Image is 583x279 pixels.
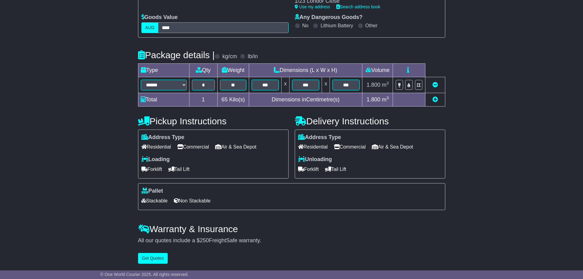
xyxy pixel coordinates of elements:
span: Stackable [141,196,168,205]
div: All our quotes include a $ FreightSafe warranty. [138,237,445,244]
sup: 3 [387,96,389,100]
span: 65 [222,96,228,103]
span: Commercial [177,142,209,152]
td: Qty [189,63,218,77]
label: kg/cm [222,53,237,60]
td: 1 [189,93,218,106]
a: Add new item [432,96,438,103]
h4: Delivery Instructions [295,116,445,126]
span: Residential [298,142,328,152]
span: m [382,96,389,103]
label: Loading [141,156,170,163]
label: Pallet [141,188,163,194]
h4: Package details | [138,50,215,60]
label: Unloading [298,156,332,163]
span: Air & Sea Depot [372,142,413,152]
label: Other [365,23,378,28]
td: x [281,77,289,93]
td: Volume [362,63,393,77]
td: Type [138,63,189,77]
td: Kilo(s) [218,93,249,106]
td: Weight [218,63,249,77]
span: Forklift [141,164,162,174]
a: Search address book [336,4,380,9]
label: Address Type [298,134,341,141]
span: © One World Courier 2025. All rights reserved. [100,272,189,277]
td: Total [138,93,189,106]
label: Goods Value [141,14,178,21]
span: Forklift [298,164,319,174]
span: 250 [200,237,209,243]
td: Dimensions (L x W x H) [249,63,362,77]
h4: Warranty & Insurance [138,224,445,234]
label: No [302,23,308,28]
td: Dimensions in Centimetre(s) [249,93,362,106]
td: x [322,77,330,93]
span: Tail Lift [325,164,346,174]
label: lb/in [248,53,258,60]
span: Non Stackable [174,196,211,205]
label: AUD [141,22,159,33]
label: Any Dangerous Goods? [295,14,363,21]
a: Remove this item [432,82,438,88]
span: 1.800 [367,82,380,88]
a: Use my address [295,4,330,9]
span: 1.800 [367,96,380,103]
sup: 3 [387,81,389,85]
span: m [382,82,389,88]
h4: Pickup Instructions [138,116,289,126]
span: Residential [141,142,171,152]
label: Lithium Battery [320,23,353,28]
button: Get Quotes [138,253,168,264]
span: Commercial [334,142,366,152]
span: Tail Lift [168,164,190,174]
label: Address Type [141,134,185,141]
span: Air & Sea Depot [215,142,256,152]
